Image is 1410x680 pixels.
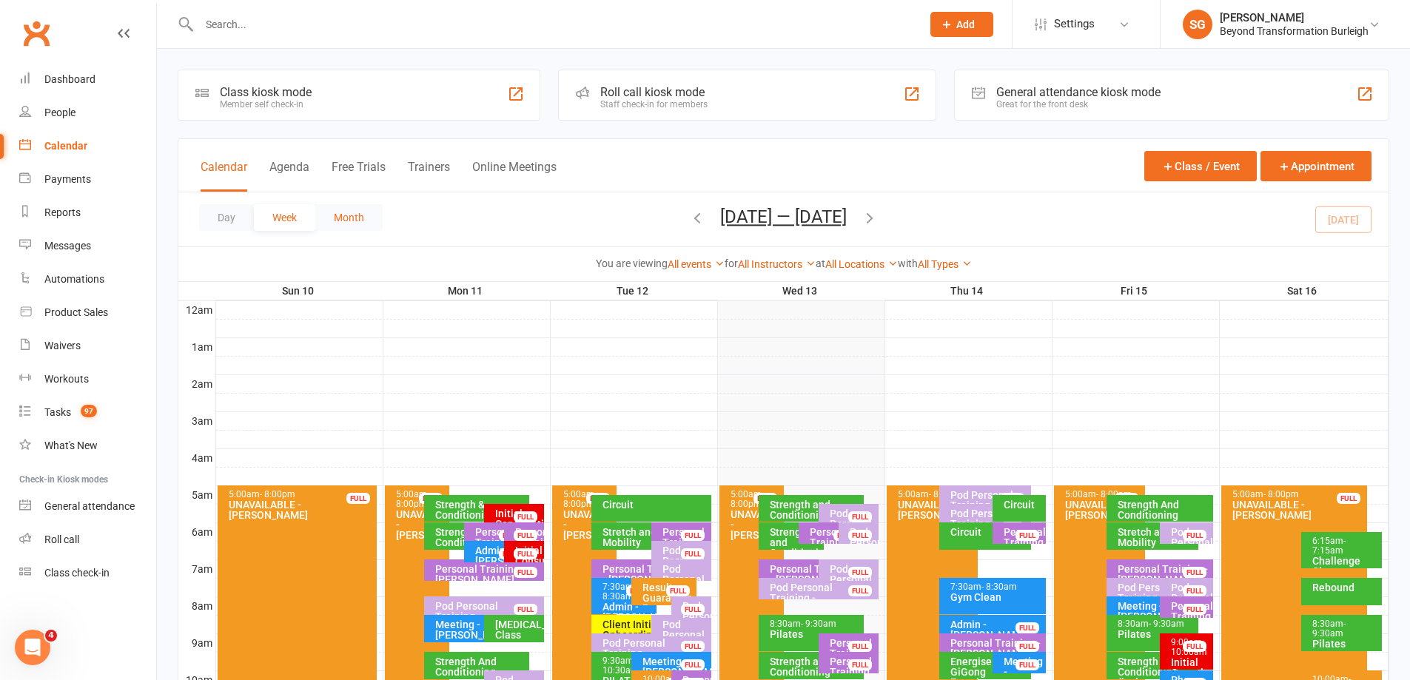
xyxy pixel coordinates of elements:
span: - 8:30am [602,582,636,602]
span: - 9:30am [1149,619,1184,629]
div: Client Initial Onboarding Session. - [PERSON_NAME]... [602,619,694,661]
div: Personal Training - [PERSON_NAME] [809,527,861,558]
span: 97 [81,405,97,417]
div: Pod Personal Training - [PERSON_NAME], [PERSON_NAME] [1117,582,1195,624]
div: What's New [44,440,98,451]
th: Wed 13 [717,282,884,300]
div: FULL [1183,641,1206,652]
button: Agenda [269,160,309,192]
a: Payments [19,163,156,196]
div: People [44,107,75,118]
div: UNAVAILABLE - [PERSON_NAME] [730,509,782,540]
div: Stretch and Mobility [1117,527,1195,548]
div: Meeting - [PERSON_NAME] Goal setting seminar [1117,601,1195,642]
strong: for [725,257,738,269]
div: Strength & Conditioning [434,499,526,520]
div: FULL [1001,493,1024,504]
div: FULL [1183,567,1206,578]
div: 8:30am [769,619,861,629]
div: FULL [499,530,523,541]
th: Fri 15 [1052,282,1219,300]
div: Admin [PERSON_NAME] [474,545,526,566]
div: 5:00am [897,490,976,499]
span: - 8:00pm [563,489,597,509]
div: General attendance kiosk mode [996,85,1161,99]
div: Pilates [769,629,861,639]
div: FULL [514,548,537,559]
span: 4 [45,630,57,642]
div: Workouts [44,373,89,385]
div: Staff check-in for members [600,99,708,110]
div: Strength And Conditioning [1117,499,1210,520]
div: SG [1183,10,1212,39]
div: Calendar [44,140,87,152]
div: 5:00am [730,490,782,509]
button: Calendar [201,160,247,192]
div: Tasks [44,406,71,418]
div: Gym Clean [950,592,1043,602]
div: UNAVAILABLE - [PERSON_NAME] [1232,499,1365,520]
div: FULL [514,567,537,578]
div: Member self check-in [220,99,312,110]
th: Thu 14 [884,282,1052,300]
div: Pod Personal Training - [PERSON_NAME] [1170,527,1210,579]
a: Clubworx [18,15,55,52]
div: UNAVAILABLE - [PERSON_NAME] [228,499,374,520]
div: Pod Personal Training - [GEOGRAPHIC_DATA][PERSON_NAME] [662,564,708,626]
div: Initial Consultation - [PERSON_NAME] [PERSON_NAME] [514,545,541,597]
div: 9:00am [1170,638,1210,657]
div: Class check-in [44,567,110,579]
th: Sat 16 [1219,282,1389,300]
div: Personal Training - [PERSON_NAME] [769,564,861,585]
div: Personal Training - [PERSON_NAME] [1117,564,1210,585]
button: Online Meetings [472,160,557,192]
div: 7:30am [950,582,1043,592]
th: 5am [178,485,215,504]
a: Messages [19,229,156,263]
a: Product Sales [19,296,156,329]
div: FULL [514,604,537,615]
a: People [19,96,156,129]
th: 3am [178,411,215,430]
div: FULL [833,530,857,541]
a: All Instructors [738,258,816,270]
div: 8:30am [1117,619,1195,629]
div: Stretch and Mobility [602,527,694,548]
div: Initial Consultation - [PERSON_NAME] [494,508,541,550]
div: Roll call kiosk mode [600,85,708,99]
div: FULL [1183,530,1206,541]
th: Tue 12 [550,282,717,300]
div: FULL [681,604,705,615]
div: 6:15am [1312,536,1379,556]
div: FULL [499,548,523,559]
a: General attendance kiosk mode [19,490,156,523]
div: FULL [1183,585,1206,596]
a: Roll call [19,523,156,556]
a: What's New [19,429,156,462]
div: FULL [848,641,872,652]
strong: You are viewing [596,257,668,269]
div: Strength & Conditioning [434,527,486,548]
div: FULL [1015,622,1039,633]
div: Pilates [1117,629,1195,639]
div: UNAVAILABLE - [PERSON_NAME] [395,509,447,540]
div: FULL [1115,493,1138,504]
a: Class kiosk mode [19,556,156,590]
div: Strength and Conditioning [769,499,861,520]
div: Personal Training - [PERSON_NAME] [662,527,708,568]
div: [PERSON_NAME] [1220,11,1369,24]
a: Tasks 97 [19,396,156,429]
div: FULL [514,530,537,541]
th: 12am [178,300,215,319]
div: Pilates [1312,639,1379,649]
a: Workouts [19,363,156,396]
div: Messages [44,240,91,252]
div: 5:00am [395,490,447,509]
th: Sun 10 [215,282,383,300]
div: FULL [1183,604,1206,615]
div: UNAVAILABLE - [PERSON_NAME] [563,509,614,540]
th: 4am [178,448,215,467]
div: Waivers [44,340,81,351]
span: Settings [1054,7,1095,41]
div: Admin - [PERSON_NAME] [602,602,654,622]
